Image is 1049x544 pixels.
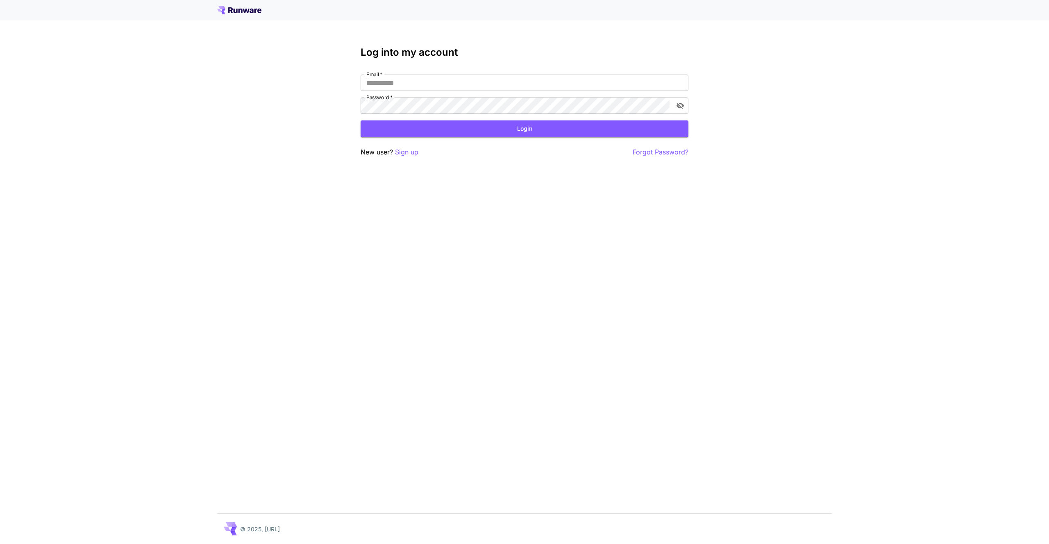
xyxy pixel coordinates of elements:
label: Email [366,71,382,78]
h3: Log into my account [361,47,688,58]
button: toggle password visibility [673,98,688,113]
label: Password [366,94,393,101]
button: Sign up [395,147,418,157]
p: New user? [361,147,418,157]
p: © 2025, [URL] [240,525,280,533]
button: Forgot Password? [633,147,688,157]
button: Login [361,120,688,137]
